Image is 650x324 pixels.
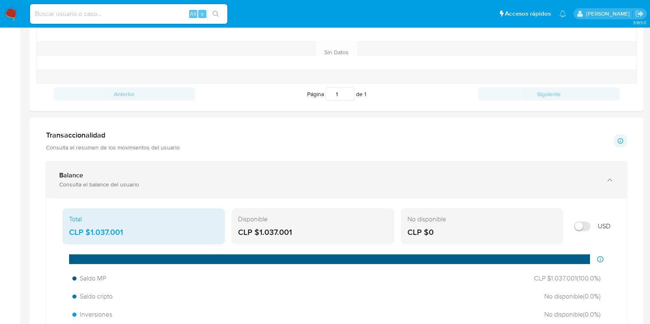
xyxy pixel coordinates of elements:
span: s [201,10,204,18]
span: Accesos rápidos [505,9,551,18]
span: Alt [190,10,197,18]
button: search-icon [207,8,224,20]
span: Página de [307,87,366,101]
span: 3.163.0 [633,19,646,26]
button: Siguiente [478,87,620,101]
a: Salir [635,9,644,18]
a: Notificaciones [559,10,566,17]
span: 1 [364,90,366,98]
input: Buscar usuario o caso... [30,9,227,19]
p: camilafernanda.paredessaldano@mercadolibre.cl [586,10,632,18]
button: Anterior [53,87,195,101]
